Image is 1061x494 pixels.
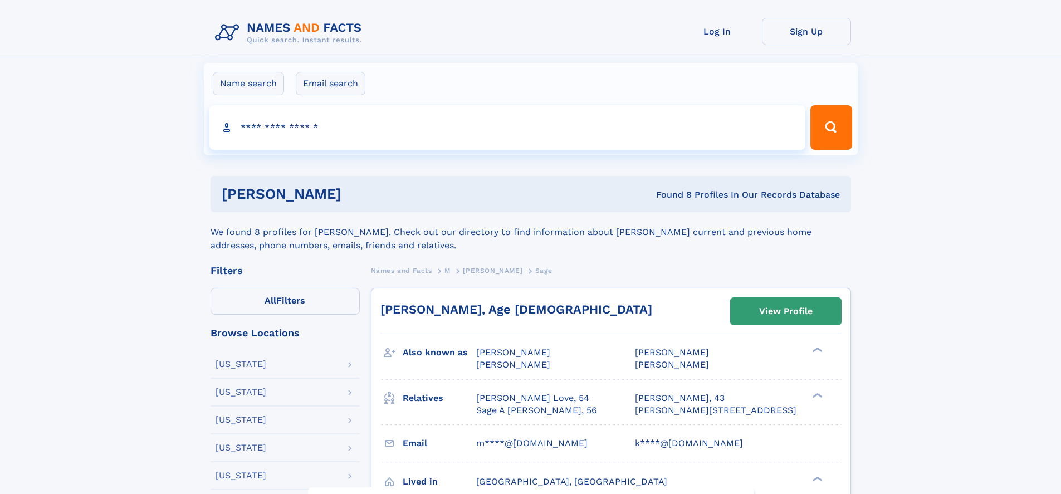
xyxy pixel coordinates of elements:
[444,263,451,277] a: M
[211,328,360,338] div: Browse Locations
[211,212,851,252] div: We found 8 profiles for [PERSON_NAME]. Check out our directory to find information about [PERSON_...
[216,415,266,424] div: [US_STATE]
[211,266,360,276] div: Filters
[476,347,550,358] span: [PERSON_NAME]
[403,434,476,453] h3: Email
[810,475,823,482] div: ❯
[498,189,840,201] div: Found 8 Profiles In Our Records Database
[731,298,841,325] a: View Profile
[635,347,709,358] span: [PERSON_NAME]
[810,105,852,150] button: Search Button
[635,404,796,417] a: [PERSON_NAME][STREET_ADDRESS]
[810,392,823,399] div: ❯
[762,18,851,45] a: Sign Up
[463,267,522,275] span: [PERSON_NAME]
[216,471,266,480] div: [US_STATE]
[476,359,550,370] span: [PERSON_NAME]
[403,389,476,408] h3: Relatives
[211,288,360,315] label: Filters
[476,392,589,404] a: [PERSON_NAME] Love, 54
[296,72,365,95] label: Email search
[635,359,709,370] span: [PERSON_NAME]
[759,299,813,324] div: View Profile
[403,343,476,362] h3: Also known as
[673,18,762,45] a: Log In
[403,472,476,491] h3: Lived in
[476,404,597,417] a: Sage A [PERSON_NAME], 56
[535,267,552,275] span: Sage
[810,346,823,354] div: ❯
[265,295,276,306] span: All
[380,302,652,316] a: [PERSON_NAME], Age [DEMOGRAPHIC_DATA]
[213,72,284,95] label: Name search
[476,476,667,487] span: [GEOGRAPHIC_DATA], [GEOGRAPHIC_DATA]
[209,105,806,150] input: search input
[463,263,522,277] a: [PERSON_NAME]
[211,18,371,48] img: Logo Names and Facts
[216,388,266,397] div: [US_STATE]
[222,187,499,201] h1: [PERSON_NAME]
[216,360,266,369] div: [US_STATE]
[216,443,266,452] div: [US_STATE]
[444,267,451,275] span: M
[635,392,725,404] a: [PERSON_NAME], 43
[371,263,432,277] a: Names and Facts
